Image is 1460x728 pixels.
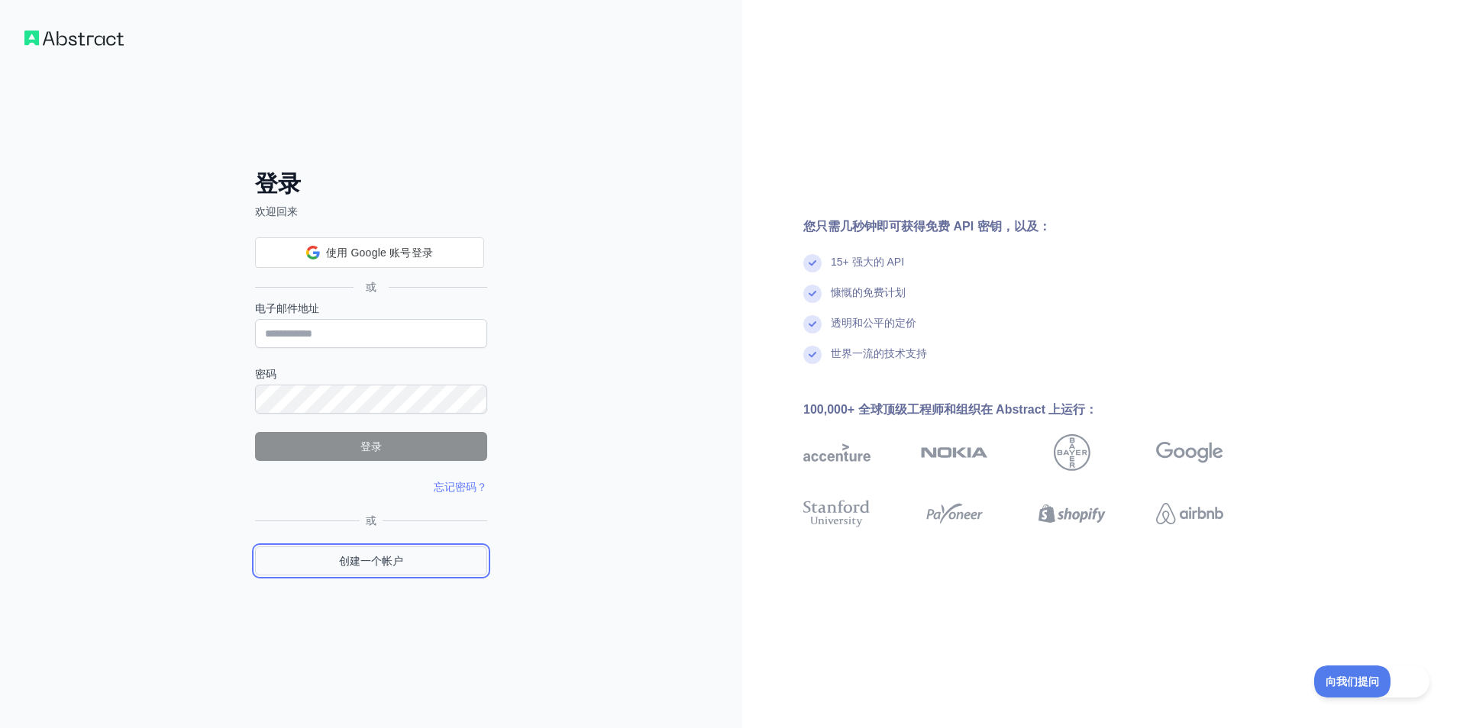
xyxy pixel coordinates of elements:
div: 您只需几秒钟即可获得免费 API 密钥，以及： [803,217,1272,236]
img: 复选标记 [803,346,822,364]
span: 或 [354,279,389,295]
div: 世界一流的技术支持 [831,346,927,376]
img: 复选标记 [803,315,822,333]
span: 或 [360,513,383,528]
div: 慷慨的免费计划 [831,285,906,315]
div: 透明和公平的定价 [831,315,916,346]
img: Shopify [1038,497,1106,530]
img: 埃森哲 [803,434,871,471]
div: 使用 Google 账号登录 [255,237,484,268]
img: 复选标记 [803,285,822,303]
h2: 登录 [255,170,487,198]
button: 登录 [255,432,487,461]
a: 创建一个帐户 [255,546,487,575]
iframe: Toggle Customer Support [1314,665,1429,697]
p: 欢迎回来 [255,204,487,219]
img: 谷歌 [1156,434,1223,471]
img: 复选标记 [803,254,822,272]
img: 工作流程 [24,31,124,46]
img: 诺基亚 [921,434,988,471]
img: 拜耳 [1054,434,1090,471]
label: 电子邮件地址 [255,301,487,316]
a: 忘记密码？ [434,481,487,493]
img: Airbnb [1156,497,1223,530]
div: 15+ 强大的 API [831,254,904,285]
img: 斯坦福大学 [803,497,871,530]
label: 密码 [255,366,487,382]
div: 100,000+ 全球顶级工程师和组织在 Abstract 上运行： [803,401,1272,419]
span: 使用 Google 账号登录 [326,245,433,261]
img: 派奥尼尔 [921,497,988,530]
